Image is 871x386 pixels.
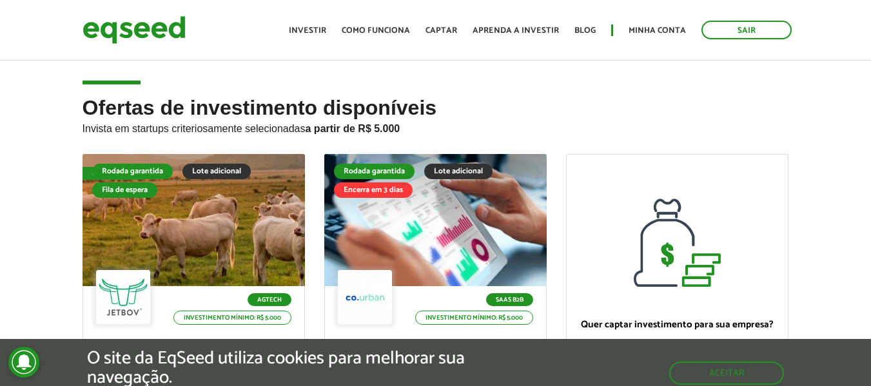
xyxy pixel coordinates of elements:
a: Investir [289,26,326,35]
div: Rodada garantida [334,164,415,179]
button: Aceitar [669,362,784,385]
div: Fila de espera [83,167,149,180]
p: Agtech [248,293,291,306]
a: Captar [426,26,457,35]
img: EqSeed [83,13,186,47]
a: Aprenda a investir [473,26,559,35]
div: Rodada garantida [92,164,173,179]
p: Investimento mínimo: R$ 5.000 [173,311,291,325]
p: Invista em startups criteriosamente selecionadas [83,119,789,135]
strong: a partir de R$ 5.000 [306,123,400,134]
p: SaaS B2B [486,293,533,306]
a: Minha conta [629,26,686,35]
div: Lote adicional [424,164,493,179]
div: Fila de espera [92,182,157,198]
div: Encerra em 3 dias [334,182,413,198]
a: Blog [574,26,596,35]
a: Sair [701,21,792,39]
p: Investimento mínimo: R$ 5.000 [415,311,533,325]
a: Como funciona [342,26,410,35]
p: Quer captar investimento para sua empresa? [580,319,775,331]
h2: Ofertas de investimento disponíveis [83,97,789,154]
div: Lote adicional [182,164,251,179]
